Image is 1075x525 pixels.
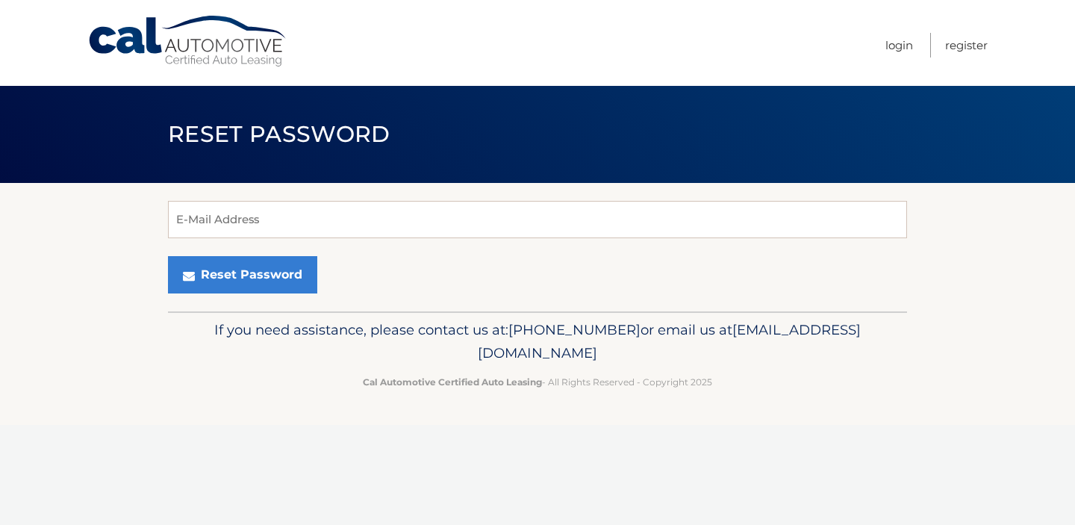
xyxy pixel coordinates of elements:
span: [PHONE_NUMBER] [508,321,641,338]
strong: Cal Automotive Certified Auto Leasing [363,376,542,388]
button: Reset Password [168,256,317,293]
span: Reset Password [168,120,390,148]
p: If you need assistance, please contact us at: or email us at [178,318,897,366]
a: Register [945,33,988,58]
p: - All Rights Reserved - Copyright 2025 [178,374,897,390]
a: Login [885,33,913,58]
input: E-Mail Address [168,201,907,238]
a: Cal Automotive [87,15,289,68]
